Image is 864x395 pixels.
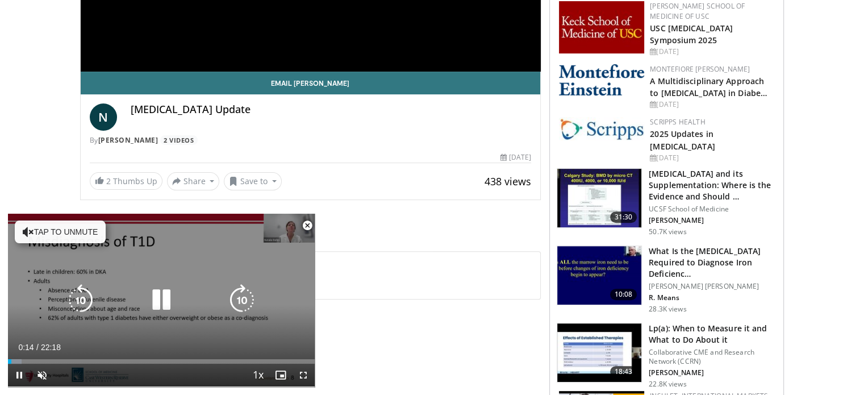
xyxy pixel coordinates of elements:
img: 7b941f1f-d101-407a-8bfa-07bd47db01ba.png.150x105_q85_autocrop_double_scale_upscale_version-0.2.jpg [559,1,644,53]
a: 2025 Updates in [MEDICAL_DATA] [650,128,715,151]
a: N [90,103,117,131]
img: c9f2b0b7-b02a-4276-a72a-b0cbb4230bc1.jpg.150x105_q85_autocrop_double_scale_upscale_version-0.2.jpg [559,117,644,140]
a: 2 Videos [160,135,198,145]
button: Tap to unmute [15,221,106,243]
h4: [MEDICAL_DATA] Update [131,103,532,116]
a: 31:30 [MEDICAL_DATA] and its Supplementation: Where is the Evidence and Should … UCSF School of M... [557,168,777,236]
div: [DATE] [650,47,774,57]
div: By [90,135,532,145]
button: Save to [224,172,282,190]
p: 50.7K views [649,227,686,236]
img: 7a20132b-96bf-405a-bedd-783937203c38.150x105_q85_crop-smart_upscale.jpg [557,323,641,382]
div: [DATE] [500,152,531,163]
span: 0:14 [18,343,34,352]
a: [PERSON_NAME] [98,135,158,145]
button: Pause [8,364,31,386]
img: 15adaf35-b496-4260-9f93-ea8e29d3ece7.150x105_q85_crop-smart_upscale.jpg [557,246,641,305]
span: 2 [106,176,111,186]
h3: [MEDICAL_DATA] and its Supplementation: Where is the Evidence and Should … [649,168,777,202]
div: Progress Bar [8,359,315,364]
a: 18:43 Lp(a): When to Measure it and What to Do About it Collaborative CME and Research Network (C... [557,323,777,389]
a: 10:08 What Is the [MEDICAL_DATA] Required to Diagnose Iron Deficienc… [PERSON_NAME] [PERSON_NAME]... [557,246,777,314]
img: b0142b4c-93a1-4b58-8f91-5265c282693c.png.150x105_q85_autocrop_double_scale_upscale_version-0.2.png [559,64,644,95]
p: [PERSON_NAME] [649,368,777,377]
button: Playback Rate [247,364,269,386]
button: Enable picture-in-picture mode [269,364,292,386]
h3: Lp(a): When to Measure it and What to Do About it [649,323,777,346]
span: 18:43 [610,366,637,377]
a: 2 Thumbs Up [90,172,162,190]
span: 31:30 [610,211,637,223]
button: Unmute [31,364,53,386]
a: Scripps Health [650,117,705,127]
a: Montefiore [PERSON_NAME] [650,64,750,74]
p: 22.8K views [649,380,686,389]
span: 22:18 [41,343,61,352]
span: / [36,343,39,352]
p: [PERSON_NAME] [649,216,777,225]
p: [PERSON_NAME] [PERSON_NAME] [649,282,777,291]
a: USC [MEDICAL_DATA] Symposium 2025 [650,23,733,45]
span: 438 views [485,174,531,188]
button: Fullscreen [292,364,315,386]
div: [DATE] [650,99,774,110]
button: Close [296,214,319,238]
p: R. Means [649,293,777,302]
img: 4bb25b40-905e-443e-8e37-83f056f6e86e.150x105_q85_crop-smart_upscale.jpg [557,169,641,228]
p: 28.3K views [649,305,686,314]
a: Email [PERSON_NAME] [81,72,541,94]
a: A Multidisciplinary Approach to [MEDICAL_DATA] in Diabe… [650,76,767,98]
span: 10:08 [610,289,637,300]
div: [DATE] [650,153,774,163]
video-js: Video Player [8,214,315,387]
a: [PERSON_NAME] School of Medicine of USC [650,1,745,21]
p: Collaborative CME and Research Network (CCRN) [649,348,777,366]
p: UCSF School of Medicine [649,205,777,214]
h3: What Is the [MEDICAL_DATA] Required to Diagnose Iron Deficienc… [649,246,777,280]
button: Share [167,172,220,190]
